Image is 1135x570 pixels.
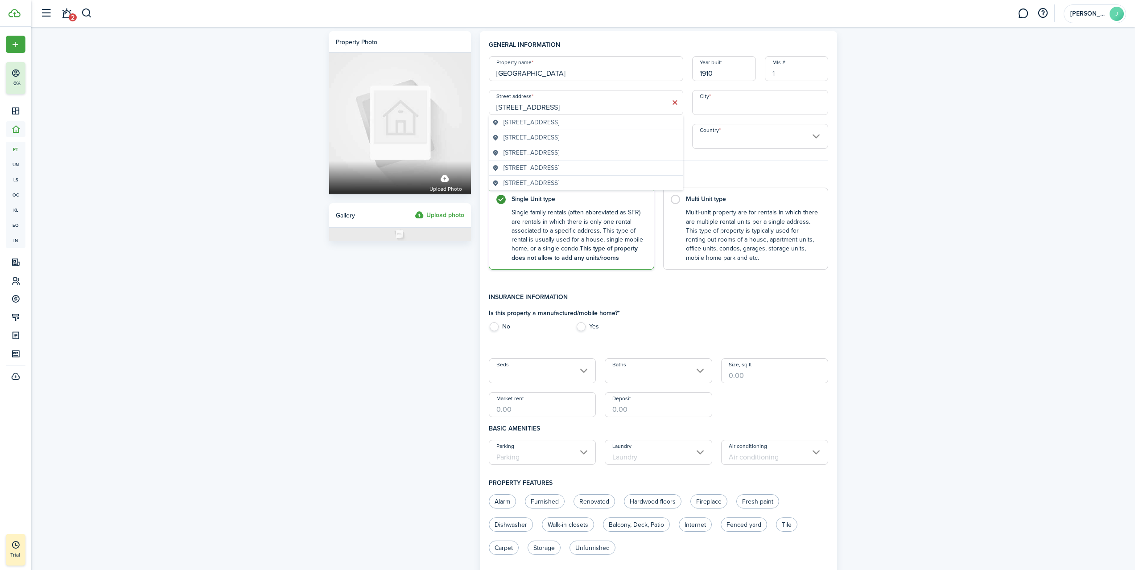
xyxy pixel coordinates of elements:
label: Walk-in closets [542,517,594,532]
label: Yes [576,322,654,336]
button: Search [81,6,92,21]
label: Dishwasher [489,517,533,532]
span: [STREET_ADDRESS] [504,118,559,127]
a: oc [6,187,25,202]
h4: General information [489,40,829,56]
control-radio-card-title: Multi Unit type [686,195,819,204]
label: Alarm [489,494,516,508]
button: 0% [6,62,80,94]
img: TenantCloud [8,9,21,17]
b: This type of property does not allow to add any units/rooms [512,244,638,262]
label: Tile [776,517,797,532]
a: eq [6,217,25,233]
input: Start typing the address and then select from the dropdown [489,90,683,115]
h4: Is this property a manufactured/mobile home? * [489,308,654,318]
label: Furnished [525,494,565,508]
label: Fresh paint [736,494,779,508]
label: Storage [528,541,561,555]
input: Air conditioning [721,440,829,465]
a: ls [6,172,25,187]
input: 0.00 [605,392,712,417]
span: [STREET_ADDRESS] [504,133,559,142]
label: Upload photo [429,170,462,193]
button: Open menu [6,36,25,53]
control-radio-card-description: Single family rentals (often abbreviated as SFR) are rentals in which there is only one rental as... [512,208,645,262]
a: kl [6,202,25,217]
input: 1 [765,56,829,81]
label: Renovated [574,494,615,508]
img: Photo placeholder [329,228,471,241]
avatar-text: J [1110,7,1124,21]
label: Fireplace [690,494,727,508]
button: Open sidebar [37,5,54,22]
input: 0.00 [489,392,596,417]
h4: Basic amenities [489,417,829,440]
label: No [489,322,567,336]
p: Trial [10,551,46,559]
div: Property photo [336,37,377,47]
a: pt [6,142,25,157]
label: Hardwood floors [624,494,681,508]
span: Gallery [336,211,355,220]
p: 0% [11,80,22,87]
h4: Property features [489,472,829,494]
control-radio-card-description: Multi-unit property are for rentals in which there are multiple rental units per a single address... [686,208,819,262]
span: [STREET_ADDRESS] [504,163,559,172]
a: Messaging [1015,2,1032,25]
label: Fenced yard [721,517,767,532]
label: Internet [679,517,712,532]
span: [STREET_ADDRESS] [504,178,559,188]
label: Balcony, Deck, Patio [603,517,670,532]
input: Parking [489,440,596,465]
span: Upload photo [429,185,462,193]
a: un [6,157,25,172]
label: Unfurnished [570,541,615,555]
a: Notifications [58,2,75,25]
span: 2 [69,13,77,21]
input: 0.00 [721,358,829,383]
span: [STREET_ADDRESS] [504,148,559,157]
label: Carpet [489,541,519,555]
a: Trial [6,534,25,566]
input: Laundry [605,440,712,465]
span: Jason [1070,11,1106,17]
a: in [6,233,25,248]
button: Open resource center [1035,6,1050,21]
h4: Insurance information [489,292,829,308]
control-radio-card-title: Single Unit type [512,195,645,204]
